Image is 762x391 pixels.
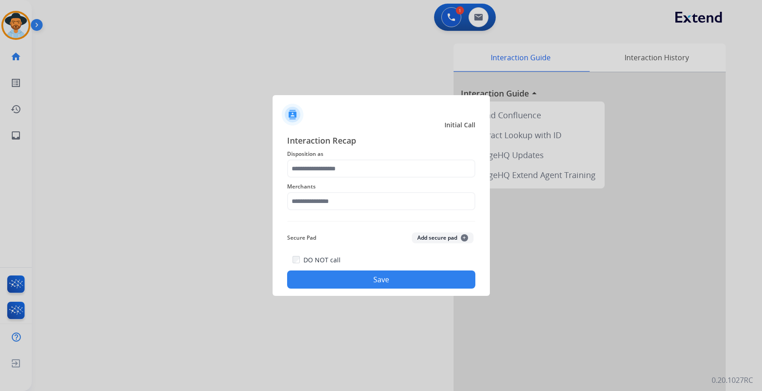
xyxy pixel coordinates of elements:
span: Disposition as [287,149,475,159]
span: + [461,234,468,241]
button: Save [287,270,475,289]
label: DO NOT call [303,256,341,265]
span: Secure Pad [287,232,316,243]
span: Merchants [287,181,475,192]
p: 0.20.1027RC [712,375,753,386]
span: Interaction Recap [287,134,475,149]
span: Initial Call [444,121,475,130]
img: contactIcon [282,104,303,126]
button: Add secure pad+ [412,232,474,243]
img: contact-recap-line.svg [287,221,475,222]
